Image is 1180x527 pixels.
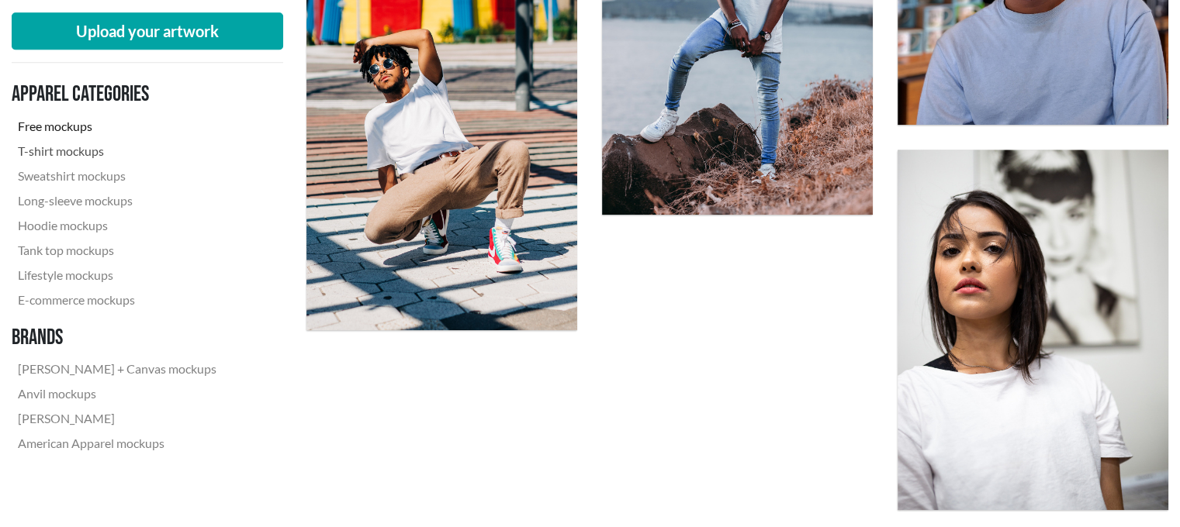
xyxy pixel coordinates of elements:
[12,381,223,406] a: Anvil mockups
[12,114,223,139] a: Free mockups
[12,325,223,351] h3: Brands
[12,213,223,238] a: Hoodie mockups
[12,188,223,213] a: Long-sleeve mockups
[12,288,223,312] a: E-commerce mockups
[12,139,223,164] a: T-shirt mockups
[12,164,223,188] a: Sweatshirt mockups
[12,238,223,263] a: Tank top mockups
[12,263,223,288] a: Lifestyle mockups
[12,406,223,431] a: [PERSON_NAME]
[898,150,1168,510] img: brown haired woman wearing a white crew neck T-shirt in front of an Audrey Hepburn poster
[12,81,223,108] h3: Apparel categories
[12,431,223,456] a: American Apparel mockups
[12,12,283,50] button: Upload your artwork
[12,356,223,381] a: [PERSON_NAME] + Canvas mockups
